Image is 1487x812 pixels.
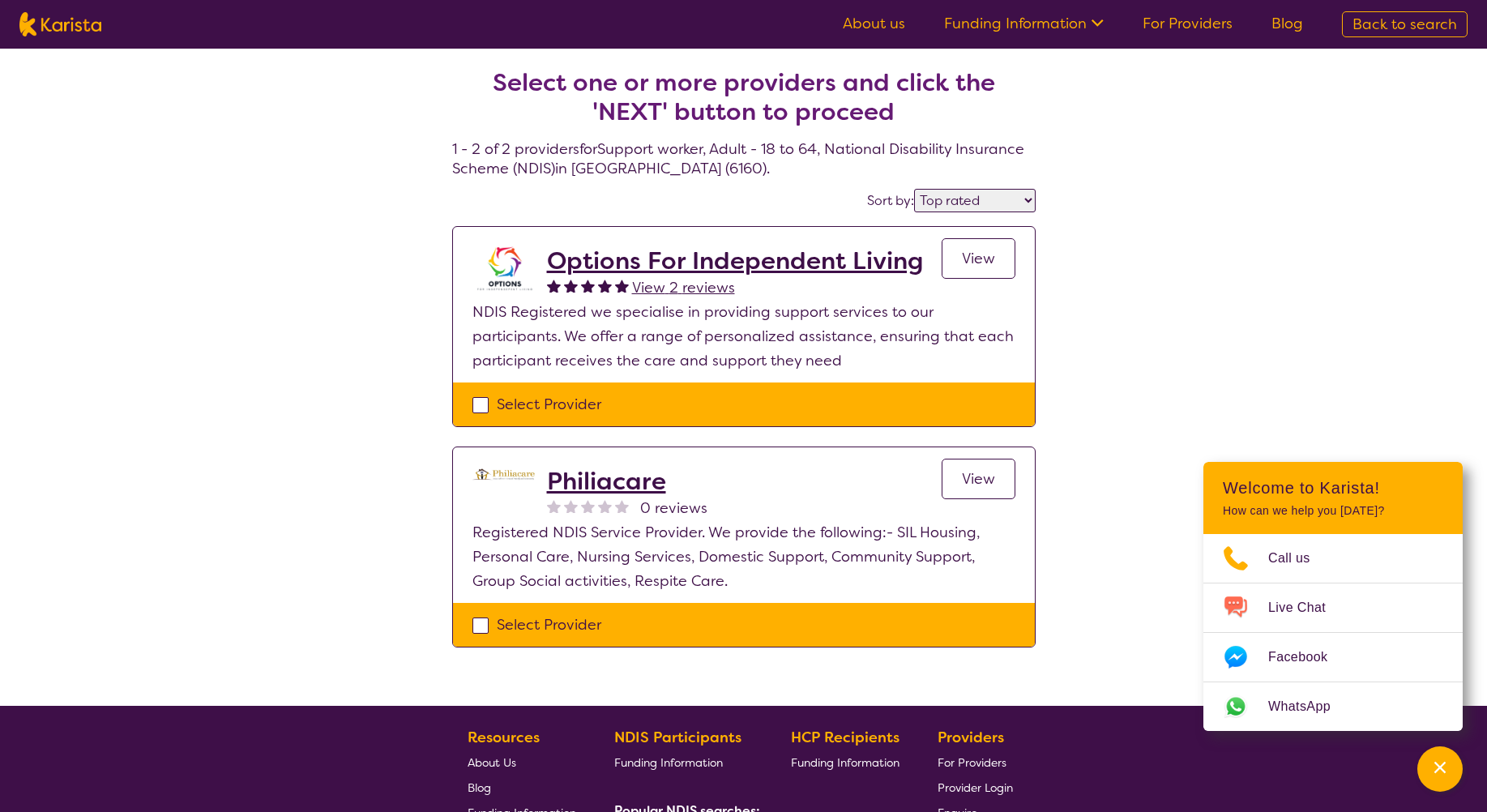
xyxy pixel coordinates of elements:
img: fullstar [598,279,612,293]
img: nonereviewstar [564,499,578,513]
a: View [942,238,1015,279]
ul: Choose channel [1203,534,1463,731]
span: About Us [468,755,516,770]
p: Registered NDIS Service Provider. We provide the following:- SIL Housing, Personal Care, Nursing ... [472,520,1015,593]
a: About Us [468,750,576,775]
a: Provider Login [938,775,1013,800]
b: HCP Recipients [791,728,899,747]
a: For Providers [938,750,1013,775]
b: Resources [468,728,540,747]
span: Provider Login [938,780,1013,795]
a: Funding Information [791,750,899,775]
span: Back to search [1352,15,1457,34]
span: View 2 reviews [632,278,735,297]
a: View [942,459,1015,499]
img: nonereviewstar [547,499,561,513]
span: View [962,469,995,489]
a: Options For Independent Living [547,246,923,276]
span: Funding Information [791,755,899,770]
span: WhatsApp [1268,694,1350,719]
img: nonereviewstar [581,499,595,513]
img: djl2kts8nwviwb5z69ia.png [472,467,537,485]
img: fullstar [615,279,629,293]
span: Blog [468,780,491,795]
span: 0 reviews [640,496,707,520]
a: Back to search [1342,11,1468,37]
a: About us [843,14,905,33]
img: nonereviewstar [598,499,612,513]
p: How can we help you [DATE]? [1223,504,1443,518]
b: NDIS Participants [614,728,741,747]
a: View 2 reviews [632,276,735,300]
h4: 1 - 2 of 2 providers for Support worker , Adult - 18 to 64 , National Disability Insurance Scheme... [452,29,1036,178]
button: Channel Menu [1417,746,1463,792]
span: Facebook [1268,645,1347,669]
span: Call us [1268,546,1330,571]
a: Philiacare [547,467,707,496]
img: fullstar [564,279,578,293]
span: For Providers [938,755,1006,770]
span: Live Chat [1268,596,1345,620]
img: Karista logo [19,12,101,36]
label: Sort by: [867,192,914,209]
a: Funding Information [614,750,754,775]
img: fullstar [547,279,561,293]
span: Funding Information [614,755,723,770]
b: Providers [938,728,1004,747]
img: stgs1ttov8uwf8tdpp19.png [472,246,537,292]
a: For Providers [1143,14,1233,33]
a: Web link opens in a new tab. [1203,682,1463,731]
a: Funding Information [944,14,1104,33]
h2: Welcome to Karista! [1223,478,1443,498]
p: NDIS Registered we specialise in providing support services to our participants. We offer a range... [472,300,1015,373]
h2: Select one or more providers and click the 'NEXT' button to proceed [472,68,1016,126]
a: Blog [1271,14,1303,33]
span: View [962,249,995,268]
div: Channel Menu [1203,462,1463,731]
a: Blog [468,775,576,800]
img: fullstar [581,279,595,293]
img: nonereviewstar [615,499,629,513]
